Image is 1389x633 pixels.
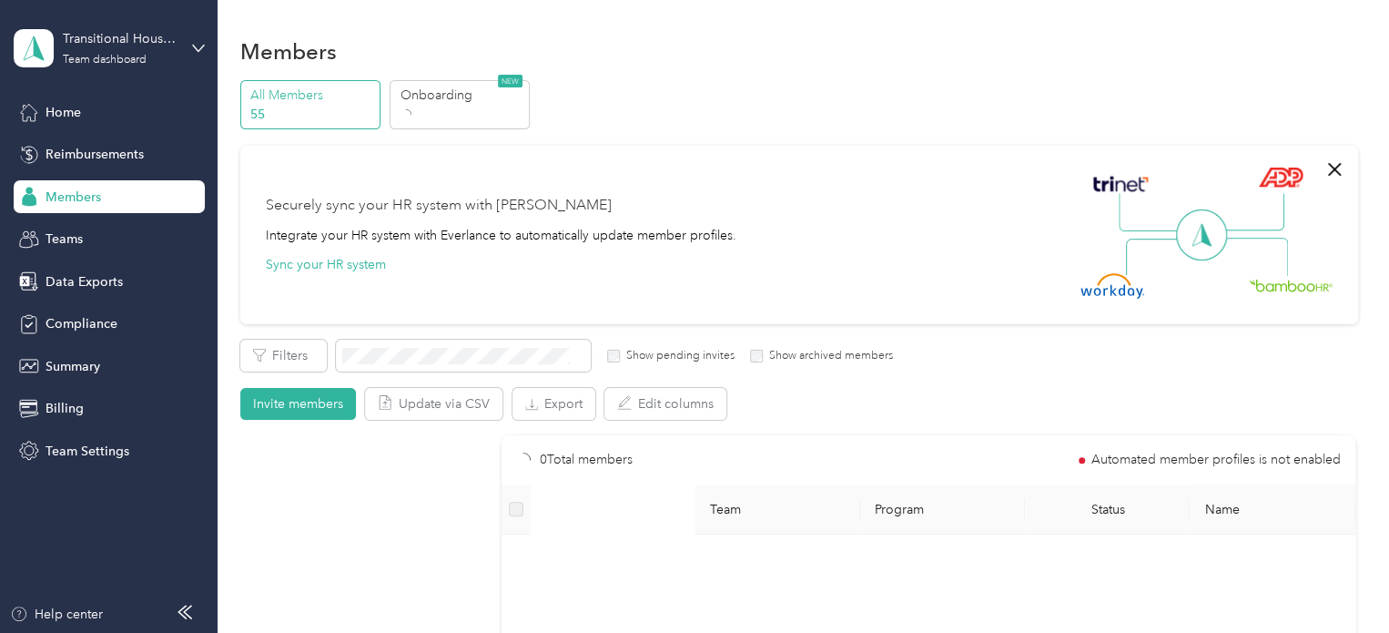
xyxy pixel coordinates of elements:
div: Integrate your HR system with Everlance to automatically update member profiles. [266,226,736,245]
img: Trinet [1089,171,1152,197]
p: 55 [250,105,374,124]
th: Program [860,485,1025,535]
div: Securely sync your HR system with [PERSON_NAME] [266,195,612,217]
img: Line Left Up [1119,193,1182,232]
iframe: Everlance-gr Chat Button Frame [1287,531,1389,633]
img: Line Right Down [1224,238,1288,277]
span: Name [1204,502,1340,517]
label: Show archived members [763,348,893,364]
th: Team [695,485,860,535]
img: Line Right Up [1221,193,1284,231]
span: Home [46,103,81,122]
img: Line Left Down [1125,238,1189,275]
span: Members [46,188,101,207]
span: Billing [46,399,84,418]
button: Help center [10,605,103,624]
button: Update via CSV [365,388,502,420]
h1: Members [240,42,337,61]
img: Workday [1080,273,1144,299]
span: Summary [46,357,100,376]
th: Name [1190,485,1354,535]
div: Transitional Housing [63,29,177,48]
div: Team dashboard [63,55,147,66]
p: Onboarding [400,86,524,105]
button: Filters [240,340,327,372]
img: ADP [1258,167,1303,188]
button: Edit columns [604,388,726,420]
button: Invite members [240,388,356,420]
img: BambooHR [1249,279,1333,291]
p: All Members [250,86,374,105]
span: Reimbursements [46,145,144,164]
button: Export [512,388,595,420]
span: Teams [46,230,83,249]
button: Sync your HR system [266,255,386,274]
span: Team Settings [46,442,129,461]
span: Data Exports [46,272,123,291]
span: Automated member profiles is not enabled [1091,454,1341,466]
span: Compliance [46,314,117,333]
span: NEW [498,75,522,87]
p: 0 Total members [540,450,633,470]
label: Show pending invites [620,348,735,364]
th: Status [1025,485,1190,535]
